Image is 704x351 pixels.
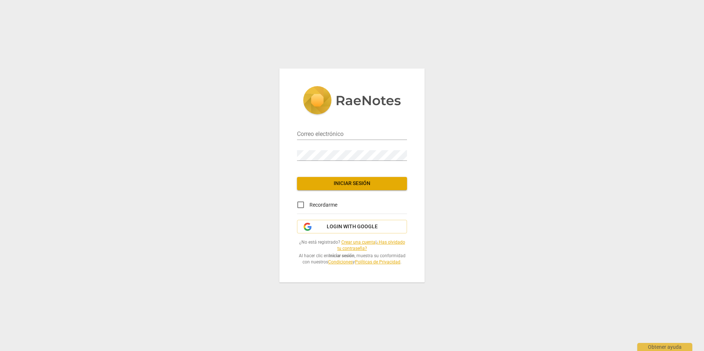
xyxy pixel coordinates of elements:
[328,259,353,265] a: Condiciones
[329,253,355,258] b: Iniciar sesión
[297,239,407,251] span: ¿No está registrado? |
[297,253,407,265] span: Al hacer clic en , muestra su conformidad con nuestros y .
[303,86,401,116] img: 5ac2273c67554f335776073100b6d88f.svg
[327,223,378,230] span: Login with Google
[303,180,401,187] span: Iniciar sesión
[341,240,375,245] a: Crear una cuenta
[337,240,405,251] a: ¿Has olvidado tu contraseña?
[297,220,407,234] button: Login with Google
[355,259,400,265] a: Políticas de Privacidad
[637,343,692,351] div: Obtener ayuda
[309,201,337,209] span: Recordarme
[297,177,407,190] button: Iniciar sesión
